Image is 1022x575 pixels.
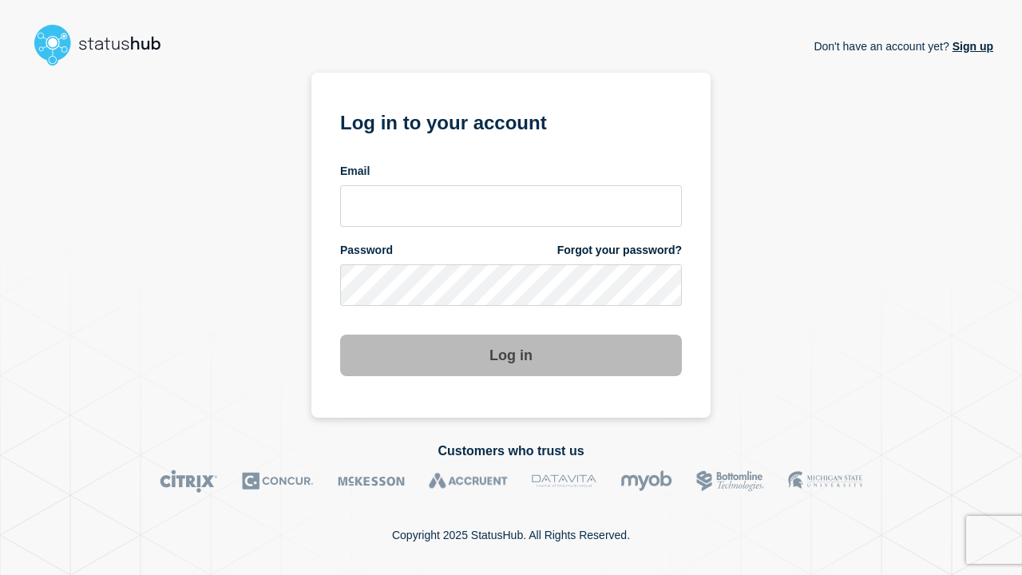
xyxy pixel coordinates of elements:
[392,529,630,541] p: Copyright 2025 StatusHub. All Rights Reserved.
[340,185,682,227] input: email input
[340,106,682,136] h1: Log in to your account
[340,335,682,376] button: Log in
[340,264,682,306] input: password input
[242,470,314,493] img: Concur logo
[340,164,370,179] span: Email
[814,27,993,65] p: Don't have an account yet?
[557,243,682,258] a: Forgot your password?
[160,470,218,493] img: Citrix logo
[29,444,993,458] h2: Customers who trust us
[532,470,596,493] img: DataVita logo
[696,470,764,493] img: Bottomline logo
[429,470,508,493] img: Accruent logo
[29,19,180,70] img: StatusHub logo
[338,470,405,493] img: McKesson logo
[620,470,672,493] img: myob logo
[340,243,393,258] span: Password
[788,470,862,493] img: MSU logo
[949,40,993,53] a: Sign up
